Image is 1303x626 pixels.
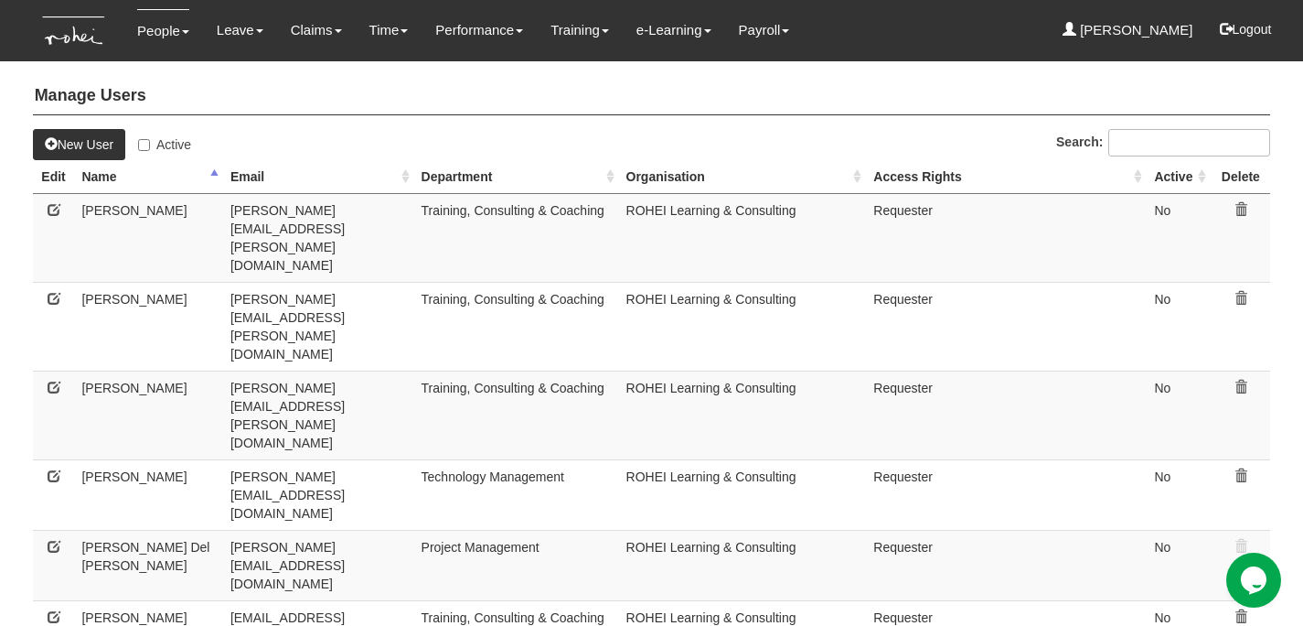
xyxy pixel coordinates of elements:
td: [PERSON_NAME][EMAIL_ADDRESS][DOMAIN_NAME] [223,530,414,600]
th: Active: activate to sort column ascending [1147,160,1211,194]
td: Training, Consulting & Coaching [414,371,619,459]
a: Leave [217,9,263,51]
td: [PERSON_NAME][EMAIL_ADDRESS][PERSON_NAME][DOMAIN_NAME] [223,371,414,459]
iframe: chat widget [1226,553,1285,608]
td: ROHEI Learning & Consulting [619,459,867,530]
a: Claims [291,9,342,51]
td: No [1147,459,1211,530]
td: Training, Consulting & Coaching [414,193,619,282]
a: e-Learning [636,9,711,51]
td: [PERSON_NAME] [74,193,222,282]
td: Technology Management [414,459,619,530]
th: Department: activate to sort column ascending [414,160,619,194]
td: ROHEI Learning & Consulting [619,530,867,600]
th: Organisation: activate to sort column ascending [619,160,867,194]
td: Project Management [414,530,619,600]
a: Training [550,9,609,51]
td: No [1147,530,1211,600]
td: Requester [866,459,1147,530]
button: Logout [1207,7,1285,51]
td: [PERSON_NAME][EMAIL_ADDRESS][PERSON_NAME][DOMAIN_NAME] [223,282,414,371]
th: Name: activate to sort column descending [74,160,222,194]
label: Active [138,135,191,154]
td: Requester [866,193,1147,282]
td: [PERSON_NAME] Del [PERSON_NAME] [74,530,222,600]
td: No [1147,371,1211,459]
td: Training, Consulting & Coaching [414,282,619,371]
td: Requester [866,371,1147,459]
td: [PERSON_NAME] [74,459,222,530]
td: Requester [866,530,1147,600]
h4: Manage Users [33,78,1271,115]
td: ROHEI Learning & Consulting [619,282,867,371]
a: New User [33,129,125,160]
a: [PERSON_NAME] [1063,9,1193,51]
td: [PERSON_NAME] [74,282,222,371]
label: Search: [1056,129,1270,156]
a: Performance [435,9,523,51]
td: [PERSON_NAME][EMAIL_ADDRESS][DOMAIN_NAME] [223,459,414,530]
td: No [1147,282,1211,371]
td: No [1147,193,1211,282]
th: Delete [1211,160,1270,194]
input: Active [138,139,150,151]
td: [PERSON_NAME][EMAIL_ADDRESS][PERSON_NAME][DOMAIN_NAME] [223,193,414,282]
td: [PERSON_NAME] [74,371,222,459]
td: ROHEI Learning & Consulting [619,371,867,459]
a: Time [369,9,409,51]
input: Search: [1108,129,1270,156]
th: Email: activate to sort column ascending [223,160,414,194]
a: People [137,9,189,52]
a: Payroll [739,9,790,51]
th: Edit [33,160,75,194]
th: Access Rights: activate to sort column ascending [866,160,1147,194]
td: Requester [866,282,1147,371]
td: ROHEI Learning & Consulting [619,193,867,282]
